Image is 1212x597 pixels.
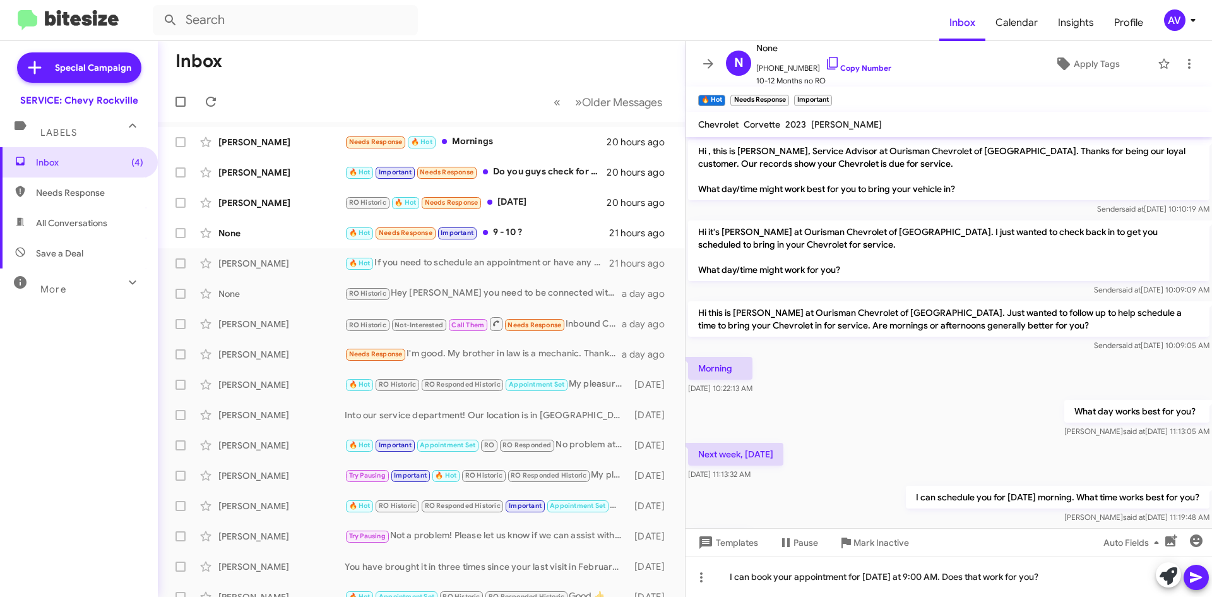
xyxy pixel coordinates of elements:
span: 🔥 Hot [349,259,371,267]
span: said at [1119,285,1141,294]
span: 🔥 Hot [349,229,371,237]
p: Next week, [DATE] [688,443,783,466]
span: 2023 [785,119,806,130]
span: said at [1123,512,1145,522]
div: Not a problem! Please let us know if we can assist with anything. [345,529,628,543]
span: RO Historic [349,321,386,329]
span: Calendar [985,4,1048,41]
span: said at [1122,204,1144,214]
input: Search [153,5,418,35]
div: My pleasure! [345,468,628,483]
div: [PERSON_NAME] [218,166,345,179]
span: 🔥 Hot [349,380,371,389]
span: said at [1119,341,1141,350]
a: Special Campaign [17,52,141,83]
div: [DATE] [628,409,675,421]
span: Appointment Set [509,380,564,389]
div: [PERSON_NAME] [218,500,345,512]
div: 21 hours ago [609,257,675,270]
span: 🔥 Hot [435,471,456,479]
span: All Conversations [36,217,107,229]
small: 🔥 Hot [698,95,725,106]
small: Needs Response [730,95,788,106]
div: [PERSON_NAME] [218,560,345,573]
span: Needs Response [420,168,473,176]
div: [DATE] [345,195,607,210]
span: » [575,94,582,110]
span: [PERSON_NAME] [DATE] 11:13:05 AM [1064,426,1209,436]
span: Important [509,502,542,510]
p: I can schedule you for [DATE] morning. What time works best for you? [906,486,1209,509]
div: [DATE] [628,378,675,391]
span: Auto Fields [1103,531,1164,554]
span: Needs Response [508,321,561,329]
nav: Page navigation example [547,89,670,115]
div: Do you guys check for brakes [345,165,607,179]
span: RO Responded Historic [425,380,501,389]
span: Not-Interested [395,321,443,329]
span: Sender [DATE] 10:10:19 AM [1097,204,1209,214]
div: I can book your appointment for [DATE] at 9:00 AM. Does that work for you? [686,557,1212,597]
div: 21 hours ago [609,227,675,239]
div: No problem at all! Thank you for letting us know. Safe travels! [345,438,628,452]
span: Chevrolet [698,119,739,130]
div: [DATE] [628,500,675,512]
button: Apply Tags [1022,52,1151,75]
p: Hi it's [PERSON_NAME] at Ourisman Chevrolet of [GEOGRAPHIC_DATA]. I just wanted to check back in ... [688,220,1209,281]
div: a day ago [622,287,675,300]
span: None [756,40,891,56]
span: Needs Response [349,350,403,358]
span: Try Pausing [349,471,386,479]
span: N [734,53,744,73]
div: [PERSON_NAME] [218,348,345,361]
div: [PERSON_NAME] [218,469,345,482]
span: Appointment Set [420,441,475,449]
div: Inbound Call [345,316,622,332]
span: Needs Response [36,186,143,199]
div: SERVICE: Chevy Rockville [20,94,138,107]
span: « [554,94,561,110]
h1: Inbox [175,51,222,71]
div: Mornings [345,135,607,149]
div: [PERSON_NAME] [218,257,345,270]
span: [PHONE_NUMBER] [756,56,891,75]
p: Hi , this is [PERSON_NAME], Service Advisor at Ourisman Chevrolet of [GEOGRAPHIC_DATA]. Thanks fo... [688,140,1209,200]
div: [DATE] [628,560,675,573]
span: Important [394,471,427,479]
span: 🔥 Hot [349,441,371,449]
div: None [218,287,345,300]
span: Corvette [744,119,780,130]
span: 🔥 Hot [411,138,432,146]
span: Pause [793,531,818,554]
div: Hey [PERSON_NAME] you need to be connected with the system [345,286,622,301]
div: [PERSON_NAME] [218,318,345,330]
span: [DATE] 10:22:13 AM [688,383,752,393]
span: Important [379,168,412,176]
span: RO Responded Historic [425,502,501,510]
div: None [218,227,345,239]
button: AV [1153,9,1198,31]
a: Inbox [939,4,985,41]
div: [PERSON_NAME] [218,439,345,452]
span: Needs Response [425,198,478,207]
span: 🔥 Hot [349,502,371,510]
span: Older Messages [582,95,662,109]
div: a day ago [622,318,675,330]
div: I'm good. My brother in law is a mechanic. Thanks. Truck is great [345,347,622,361]
span: said at [1123,426,1145,436]
span: Insights [1048,4,1104,41]
div: You have brought it in three times since your last visit in February, with an appointment, and we... [345,560,628,573]
div: [DATE] [628,439,675,452]
button: Next [567,89,670,115]
span: Sender [DATE] 10:09:05 AM [1094,341,1209,350]
span: Sender [DATE] 10:09:09 AM [1094,285,1209,294]
p: What day works best for you? [1064,400,1209,423]
span: 10-12 Months no RO [756,75,891,87]
span: RO Historic [349,289,386,298]
div: Not a problem, please disregard the system generated text [345,498,628,513]
span: Call Them [451,321,484,329]
span: RO Historic [465,471,502,479]
span: RO Responded Historic [511,471,586,479]
div: [PERSON_NAME] [218,378,345,391]
span: RO [484,441,494,449]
